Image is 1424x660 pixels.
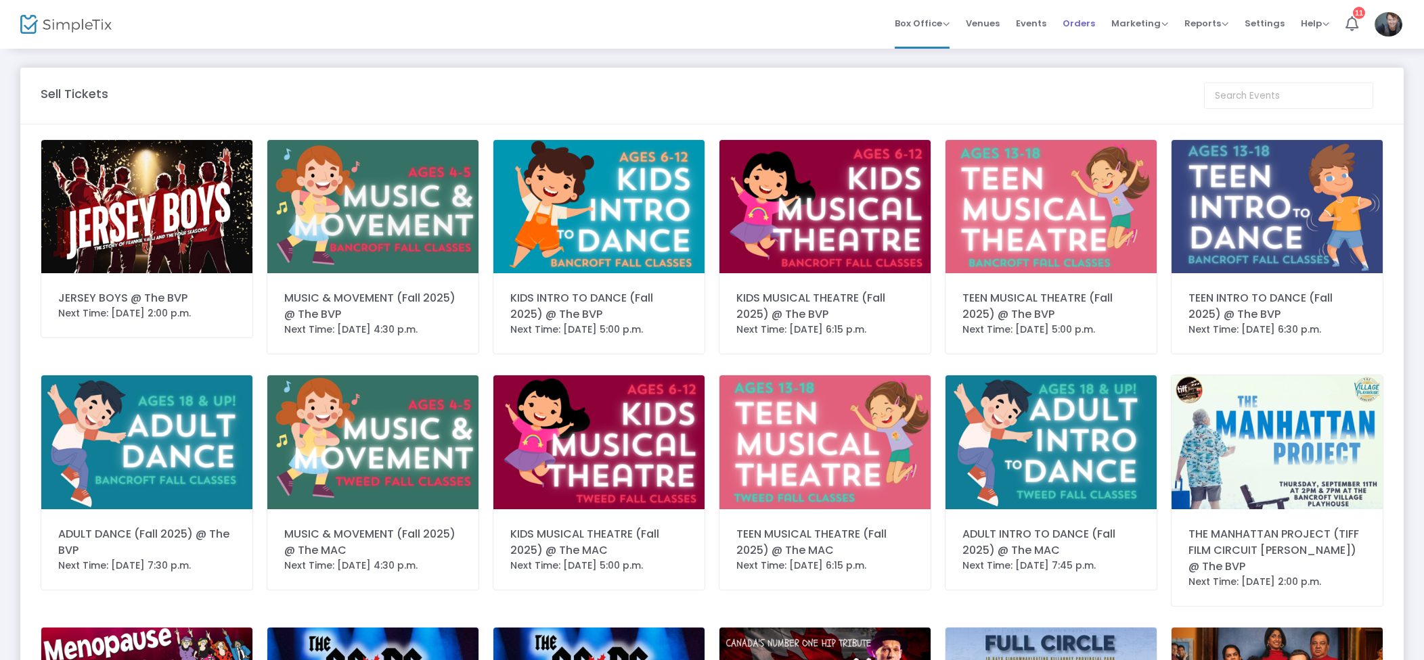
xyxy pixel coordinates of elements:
[962,526,1140,559] div: ADULT INTRO TO DANCE (Fall 2025) @ The MAC
[1172,375,1383,509] img: 63890219559646215639.png
[736,526,914,559] div: TEEN MUSICAL THEATRE (Fall 2025) @ The MAC
[510,526,688,559] div: KIDS MUSICAL THEATRE (Fall 2025) @ The MAC
[1188,526,1366,575] div: THE MANHATTAN PROJECT (TIFF FILM CIRCUIT [PERSON_NAME]) @ The BVP
[1204,82,1373,109] input: Search Events
[284,323,462,337] div: Next Time: [DATE] 4:30 p.m.
[510,290,688,323] div: KIDS INTRO TO DANCE (Fall 2025) @ The BVP
[510,323,688,337] div: Next Time: [DATE] 5:00 p.m.
[284,290,462,323] div: MUSIC & MOVEMENT (Fall 2025) @ The BVP
[1188,323,1366,337] div: Next Time: [DATE] 6:30 p.m.
[267,375,479,509] img: 63890692639670050723.png
[58,526,236,559] div: ADULT DANCE (Fall 2025) @ The BVP
[1188,290,1366,323] div: TEEN INTRO TO DANCE (Fall 2025) @ The BVP
[267,140,479,273] img: 63890698826407377217.png
[736,290,914,323] div: KIDS MUSICAL THEATRE (Fall 2025) @ The BVP
[284,559,462,573] div: Next Time: [DATE] 4:30 p.m.
[510,559,688,573] div: Next Time: [DATE] 5:00 p.m.
[1063,6,1095,41] span: Orders
[1301,17,1329,30] span: Help
[945,140,1157,273] img: 63890697455911094720.png
[736,323,914,337] div: Next Time: [DATE] 6:15 p.m.
[1245,6,1285,41] span: Settings
[719,140,931,273] img: 63891317865801835019.png
[41,85,108,103] m-panel-title: Sell Tickets
[895,17,950,30] span: Box Office
[966,6,1000,41] span: Venues
[962,559,1140,573] div: Next Time: [DATE] 7:45 p.m.
[1172,140,1383,273] img: 63890696929344861221.png
[736,559,914,573] div: Next Time: [DATE] 6:15 p.m.
[1184,17,1228,30] span: Reports
[1353,7,1365,19] div: 11
[1188,575,1366,589] div: Next Time: [DATE] 2:00 p.m.
[945,375,1157,509] img: 638906309859119656YoungCoGraphics.png
[41,140,252,273] img: 6387205538855590882025SeasonGraphics-2.png
[58,306,236,321] div: Next Time: [DATE] 2:00 p.m.
[962,290,1140,323] div: TEEN MUSICAL THEATRE (Fall 2025) @ The BVP
[58,559,236,573] div: Next Time: [DATE] 7:30 p.m.
[719,375,931,509] img: 63890691181093781025.png
[493,140,705,273] img: 63890698552596428618.png
[493,375,705,509] img: 63891317746747961824.png
[41,375,252,509] img: 63890696213075266222.png
[284,526,462,559] div: MUSIC & MOVEMENT (Fall 2025) @ The MAC
[58,290,236,306] div: JERSEY BOYS @ The BVP
[962,323,1140,337] div: Next Time: [DATE] 5:00 p.m.
[1016,6,1046,41] span: Events
[1111,17,1168,30] span: Marketing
